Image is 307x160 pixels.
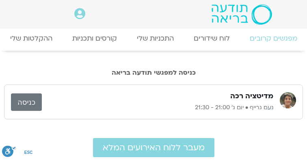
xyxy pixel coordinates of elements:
[280,92,296,108] img: נעם גרייף
[93,138,214,157] a: מעבר ללוח האירועים המלא
[230,91,273,101] h3: מדיטציה רכה
[184,30,240,47] a: לוח שידורים
[103,143,205,152] span: מעבר ללוח האירועים המלא
[62,30,127,47] a: קורסים ותכניות
[4,69,303,76] h2: כניסה למפגשי תודעה בריאה
[42,103,273,112] p: נעם גרייף • יום ג׳ 21:00 - 21:30
[127,30,184,47] a: התכניות שלי
[240,30,307,47] a: מפגשים קרובים
[11,93,42,111] a: כניסה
